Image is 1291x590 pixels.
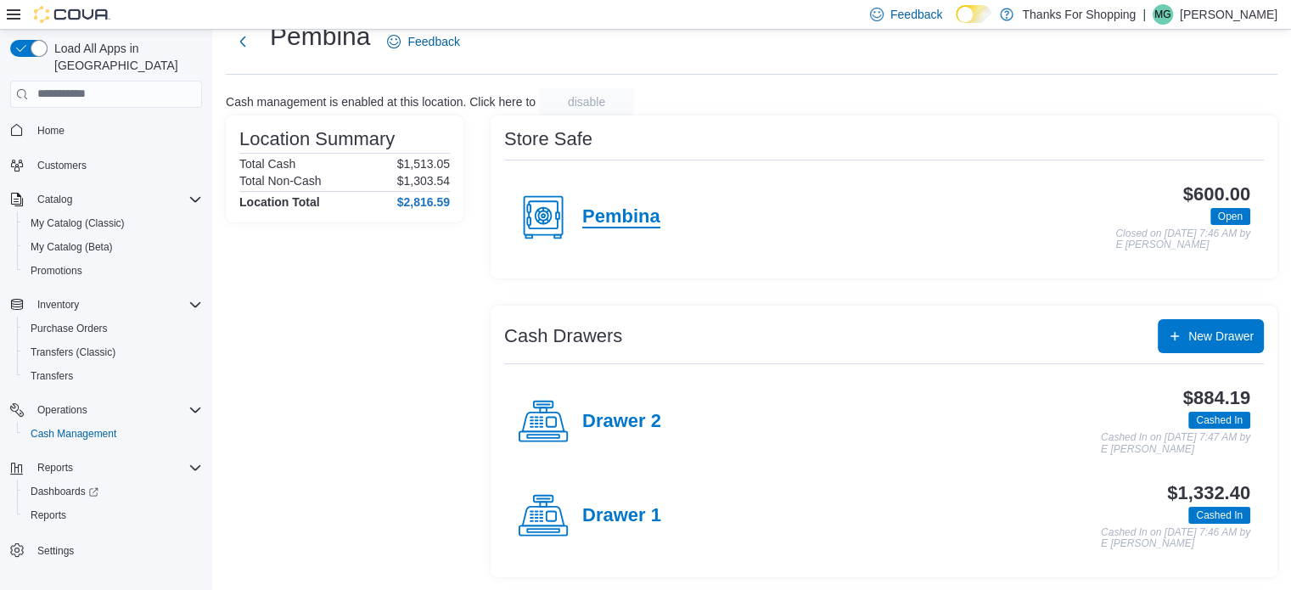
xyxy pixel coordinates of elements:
a: Transfers (Classic) [24,342,122,362]
p: Thanks For Shopping [1022,4,1136,25]
p: | [1142,4,1146,25]
span: My Catalog (Classic) [24,213,202,233]
span: Inventory [37,298,79,312]
span: Feedback [407,33,459,50]
div: Mac Gillis [1153,4,1173,25]
button: Reports [3,456,209,480]
a: Feedback [380,25,466,59]
button: Reports [17,503,209,527]
h6: Total Non-Cash [239,174,322,188]
button: Cash Management [17,422,209,446]
span: Promotions [24,261,202,281]
span: Reports [31,509,66,522]
h6: Total Cash [239,157,295,171]
button: Purchase Orders [17,317,209,340]
button: Catalog [31,189,79,210]
span: Operations [37,403,87,417]
p: $1,513.05 [397,157,450,171]
h3: $600.00 [1183,184,1250,205]
span: My Catalog (Beta) [24,237,202,257]
img: Cova [34,6,110,23]
button: Next [226,25,260,59]
span: Inventory [31,295,202,315]
span: Cash Management [31,427,116,441]
button: Transfers (Classic) [17,340,209,364]
p: Closed on [DATE] 7:46 AM by E [PERSON_NAME] [1115,228,1250,251]
h3: $1,332.40 [1167,483,1250,503]
span: My Catalog (Beta) [31,240,113,254]
span: Reports [24,505,202,525]
span: Home [31,120,202,141]
span: Home [37,124,65,138]
span: Settings [31,539,202,560]
h3: $884.19 [1183,388,1250,408]
span: Operations [31,400,202,420]
span: Promotions [31,264,82,278]
a: Cash Management [24,424,123,444]
a: Promotions [24,261,89,281]
span: Transfers [31,369,73,383]
button: Promotions [17,259,209,283]
span: Feedback [890,6,942,23]
span: MG [1154,4,1170,25]
button: Inventory [31,295,86,315]
a: Dashboards [17,480,209,503]
p: [PERSON_NAME] [1180,4,1277,25]
span: Cashed In [1188,412,1250,429]
p: Cash management is enabled at this location. Click here to [226,95,536,109]
a: Settings [31,541,81,561]
button: Settings [3,537,209,562]
a: Reports [24,505,73,525]
span: Catalog [37,193,72,206]
h3: Cash Drawers [504,326,622,346]
input: Dark Mode [956,5,991,23]
span: disable [568,93,605,110]
button: Operations [31,400,94,420]
button: disable [539,88,634,115]
button: Customers [3,153,209,177]
h3: Store Safe [504,129,592,149]
a: Transfers [24,366,80,386]
h4: Drawer 1 [582,505,661,527]
span: Customers [37,159,87,172]
span: Purchase Orders [24,318,202,339]
h4: Drawer 2 [582,411,661,433]
button: Reports [31,458,80,478]
span: Open [1210,208,1250,225]
a: My Catalog (Classic) [24,213,132,233]
span: Load All Apps in [GEOGRAPHIC_DATA] [48,40,202,74]
span: Purchase Orders [31,322,108,335]
button: Operations [3,398,209,422]
button: New Drawer [1158,319,1264,353]
span: Dark Mode [956,23,957,24]
button: My Catalog (Classic) [17,211,209,235]
a: Customers [31,155,93,176]
button: Inventory [3,293,209,317]
h4: Location Total [239,195,320,209]
h1: Pembina [270,20,370,53]
span: Reports [37,461,73,475]
p: $1,303.54 [397,174,450,188]
p: Cashed In on [DATE] 7:46 AM by E [PERSON_NAME] [1101,527,1250,550]
span: New Drawer [1188,328,1254,345]
button: Transfers [17,364,209,388]
button: Catalog [3,188,209,211]
span: Open [1218,209,1243,224]
button: My Catalog (Beta) [17,235,209,259]
span: Transfers (Classic) [31,346,115,359]
h4: Pembina [582,206,660,228]
button: Home [3,118,209,143]
h3: Location Summary [239,129,395,149]
a: Home [31,121,71,141]
a: Purchase Orders [24,318,115,339]
span: Cashed In [1196,508,1243,523]
span: Cashed In [1188,507,1250,524]
span: Customers [31,155,202,176]
span: Dashboards [24,481,202,502]
span: My Catalog (Classic) [31,216,125,230]
span: Transfers [24,366,202,386]
span: Cash Management [24,424,202,444]
p: Cashed In on [DATE] 7:47 AM by E [PERSON_NAME] [1101,432,1250,455]
span: Transfers (Classic) [24,342,202,362]
span: Reports [31,458,202,478]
